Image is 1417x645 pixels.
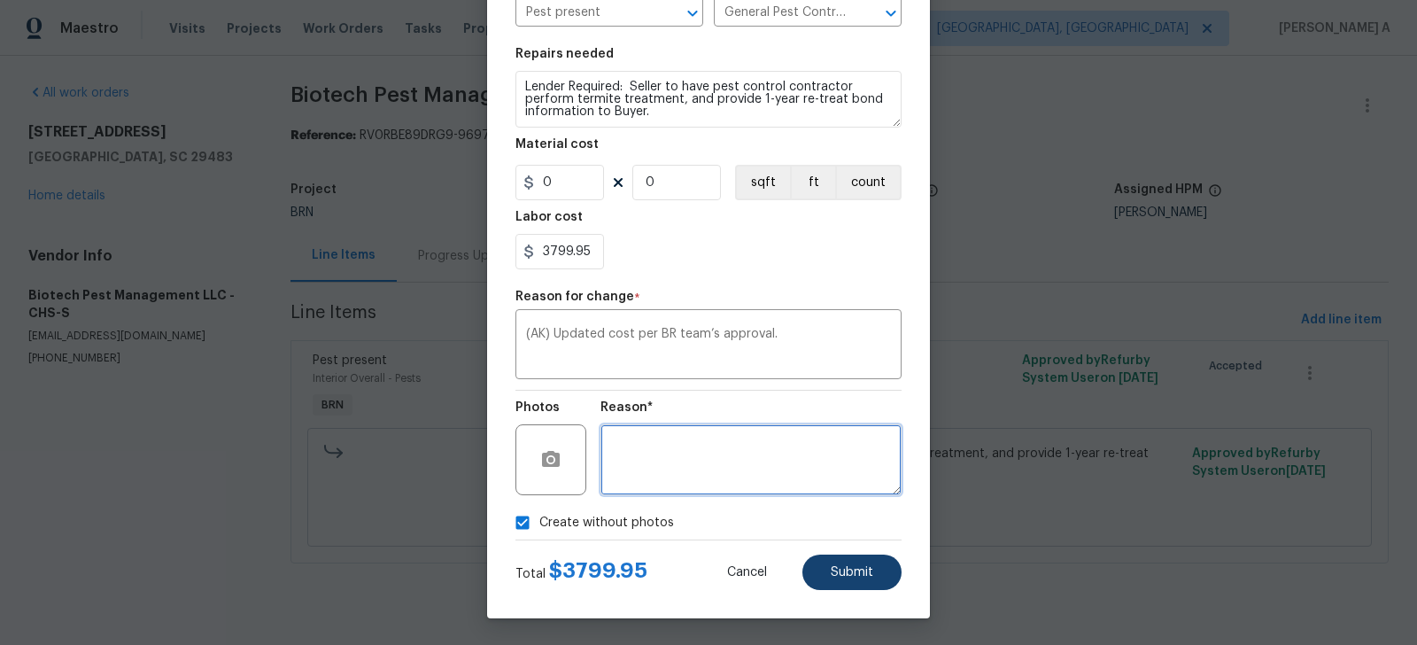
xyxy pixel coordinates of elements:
[539,514,674,532] span: Create without photos
[699,555,795,590] button: Cancel
[835,165,902,200] button: count
[515,211,583,223] h5: Labor cost
[790,165,835,200] button: ft
[515,401,560,414] h5: Photos
[735,165,790,200] button: sqft
[831,566,873,579] span: Submit
[515,71,902,128] textarea: Lender Required: Seller to have pest control contractor perform termite treatment, and provide 1-...
[515,48,614,60] h5: Repairs needed
[515,138,599,151] h5: Material cost
[515,562,647,583] div: Total
[600,401,653,414] h5: Reason*
[549,560,647,581] span: $ 3799.95
[727,566,767,579] span: Cancel
[526,328,891,365] textarea: (AK) Updated cost per BR team’s approval.
[879,1,903,26] button: Open
[680,1,705,26] button: Open
[515,291,634,303] h5: Reason for change
[802,555,902,590] button: Submit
